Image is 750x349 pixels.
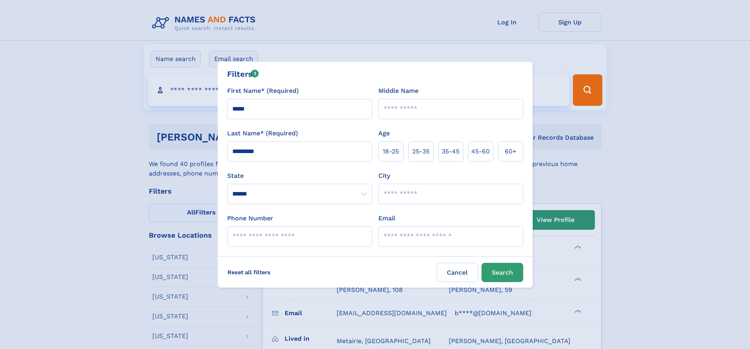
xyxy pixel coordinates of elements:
[227,68,259,80] div: Filters
[505,147,517,156] span: 60+
[227,129,298,138] label: Last Name* (Required)
[227,171,372,181] label: State
[383,147,399,156] span: 18‑25
[378,171,390,181] label: City
[481,263,523,282] button: Search
[378,129,390,138] label: Age
[378,214,395,223] label: Email
[378,86,419,96] label: Middle Name
[471,147,490,156] span: 45‑60
[437,263,478,282] label: Cancel
[442,147,459,156] span: 35‑45
[227,86,299,96] label: First Name* (Required)
[222,263,276,282] label: Reset all filters
[412,147,430,156] span: 25‑35
[227,214,273,223] label: Phone Number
